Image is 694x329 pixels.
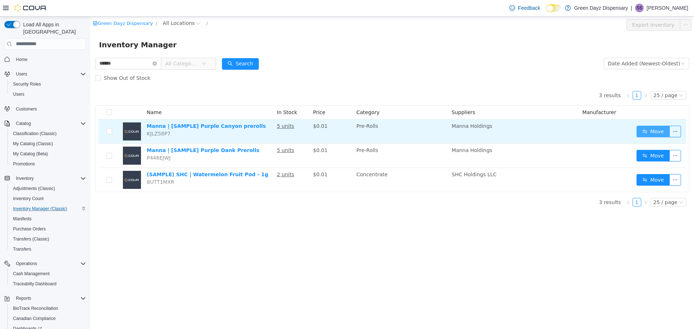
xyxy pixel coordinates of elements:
span: My Catalog (Beta) [10,150,86,158]
button: Transfers (Classic) [7,234,89,244]
span: / [65,4,67,9]
div: Scott Swanner [635,4,644,12]
p: Green Dayz Dispensary [574,4,628,12]
a: Security Roles [10,80,44,88]
span: Classification (Classic) [10,129,86,138]
span: Users [10,90,86,99]
button: Adjustments (Classic) [7,183,89,194]
button: icon: ellipsis [579,133,591,145]
a: Inventory Manager (Classic) [10,204,70,213]
a: Manna | [SAMPLE] Purple Dank Prerolls [56,131,169,137]
span: Suppliers [361,93,385,99]
a: icon: shopGreen Dayz Dispensary [3,4,63,9]
li: Previous Page [534,181,542,190]
button: Inventory Count [7,194,89,204]
button: icon: ellipsis [579,109,591,121]
button: Inventory Manager (Classic) [7,204,89,214]
a: My Catalog (Classic) [10,139,56,148]
span: 8UTT1MXR [56,163,84,168]
a: Manifests [10,215,34,223]
span: Purchase Orders [10,225,86,233]
li: 1 [542,74,551,83]
span: Home [13,55,86,64]
a: Customers [13,105,40,113]
a: 1 [543,182,551,190]
button: Home [1,54,89,65]
span: / [116,4,117,9]
button: icon: swapMove [546,157,579,169]
i: icon: down [588,77,593,82]
li: Next Page [551,181,560,190]
span: Transfers [10,245,86,254]
u: 2 units [187,155,204,161]
span: My Catalog (Classic) [10,139,86,148]
button: Users [13,70,30,78]
i: icon: shop [3,4,7,9]
span: Catalog [13,119,86,128]
button: My Catalog (Classic) [7,139,89,149]
span: Security Roles [10,80,86,88]
button: Users [7,89,89,99]
span: Users [13,91,24,97]
span: Classification (Classic) [13,131,57,137]
span: Promotions [13,161,35,167]
button: icon: swapMove [546,109,579,121]
span: All Categories [75,43,108,51]
button: Classification (Classic) [7,129,89,139]
span: Feedback [518,4,540,12]
span: Manifests [13,216,31,222]
i: icon: close-circle [62,45,67,49]
span: Transfers (Classic) [13,236,49,242]
i: icon: left [536,184,540,188]
p: [PERSON_NAME] [647,4,688,12]
span: SHC Holdings LLC [361,155,406,161]
span: $0.01 [223,155,237,161]
span: Inventory [16,176,34,181]
button: Export Inventory [536,3,590,14]
span: Inventory Count [13,196,44,202]
button: Catalog [1,118,89,129]
button: Traceabilty Dashboard [7,279,89,289]
button: Inventory [1,173,89,183]
u: 5 units [187,107,204,112]
span: My Catalog (Beta) [13,151,48,157]
button: icon: swapMove [546,133,579,145]
span: Traceabilty Dashboard [10,280,86,288]
a: Purchase Orders [10,225,49,233]
span: Traceabilty Dashboard [13,281,56,287]
span: $0.01 [223,107,237,112]
a: Cash Management [10,269,52,278]
button: Reports [1,293,89,303]
span: Customers [13,104,86,113]
span: Reports [13,294,86,303]
button: Manifests [7,214,89,224]
div: Date Added (Newest-Oldest) [518,42,590,52]
a: Classification (Classic) [10,129,60,138]
button: Customers [1,104,89,114]
span: P446EJWJ [56,138,80,144]
span: Price [223,93,235,99]
button: Security Roles [7,79,89,89]
span: Purchase Orders [13,226,46,232]
a: Users [10,90,27,99]
a: Traceabilty Dashboard [10,280,59,288]
td: Pre-Rolls [263,127,359,151]
img: Manna | [SAMPLE] Purple Dank Prerolls placeholder [33,130,51,148]
img: Manna | [SAMPLE] Purple Canyon prerolls placeholder [33,106,51,124]
i: icon: down [588,183,593,189]
span: Inventory Manager (Classic) [10,204,86,213]
span: $0.01 [223,131,237,137]
span: Transfers (Classic) [10,235,86,243]
button: Transfers [7,244,89,254]
img: Cova [14,4,47,12]
span: My Catalog (Classic) [13,141,53,147]
span: Users [13,70,86,78]
a: Home [13,55,30,64]
span: Cash Management [13,271,50,277]
a: My Catalog (Beta) [10,150,51,158]
button: icon: ellipsis [590,3,601,14]
span: Cash Management [10,269,86,278]
span: Home [16,57,27,62]
div: 25 / page [563,75,587,83]
span: Transfers [13,246,31,252]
